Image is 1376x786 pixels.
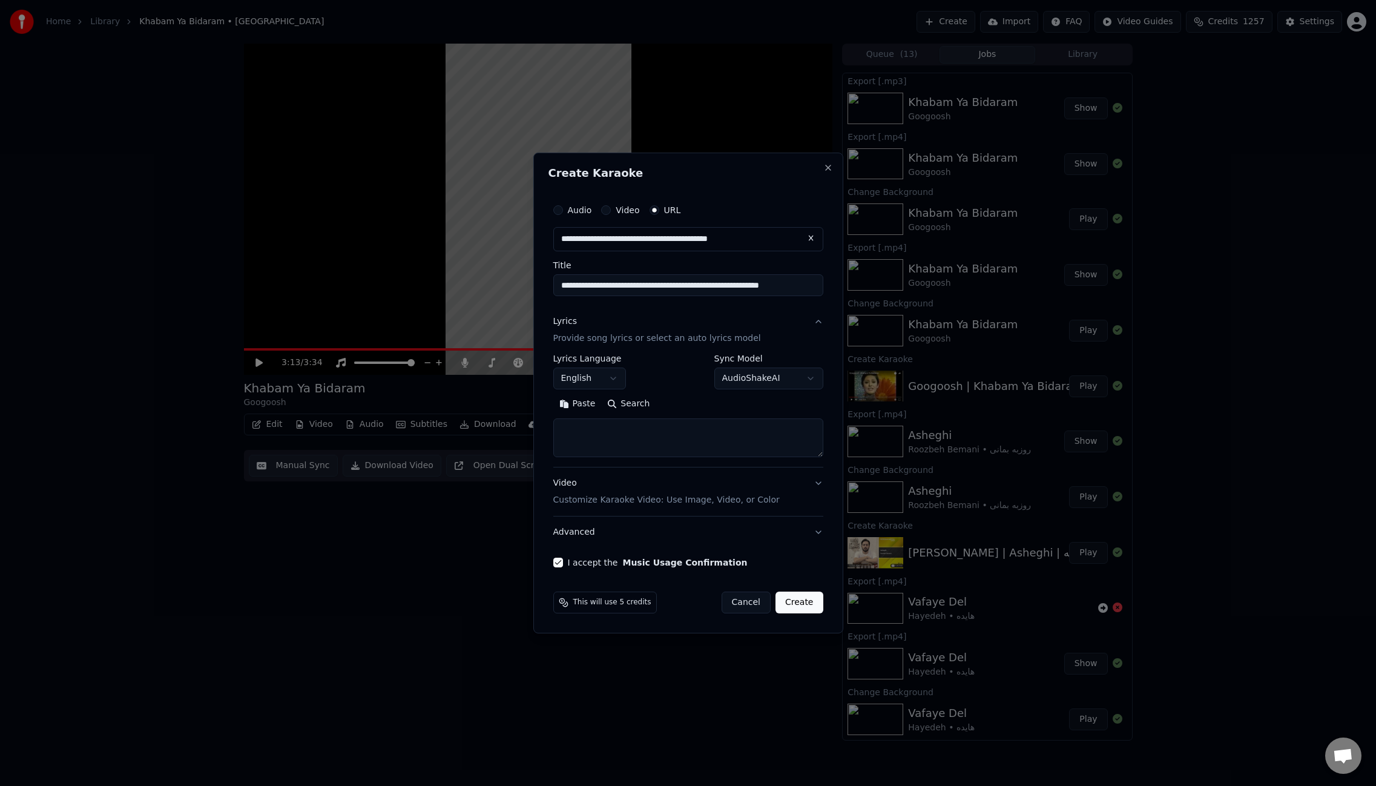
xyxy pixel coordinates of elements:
[553,315,577,328] div: Lyrics
[553,477,780,506] div: Video
[616,206,639,214] label: Video
[714,354,823,363] label: Sync Model
[553,354,823,467] div: LyricsProvide song lyrics or select an auto lyrics model
[568,206,592,214] label: Audio
[553,261,823,269] label: Title
[553,306,823,354] button: LyricsProvide song lyrics or select an auto lyrics model
[553,394,602,414] button: Paste
[573,598,651,607] span: This will use 5 credits
[548,168,828,179] h2: Create Karaoke
[568,558,748,567] label: I accept the
[553,354,626,363] label: Lyrics Language
[664,206,681,214] label: URL
[601,394,656,414] button: Search
[553,494,780,506] p: Customize Karaoke Video: Use Image, Video, or Color
[553,517,823,548] button: Advanced
[622,558,747,567] button: I accept the
[775,592,823,613] button: Create
[722,592,771,613] button: Cancel
[553,467,823,516] button: VideoCustomize Karaoke Video: Use Image, Video, or Color
[553,332,761,345] p: Provide song lyrics or select an auto lyrics model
